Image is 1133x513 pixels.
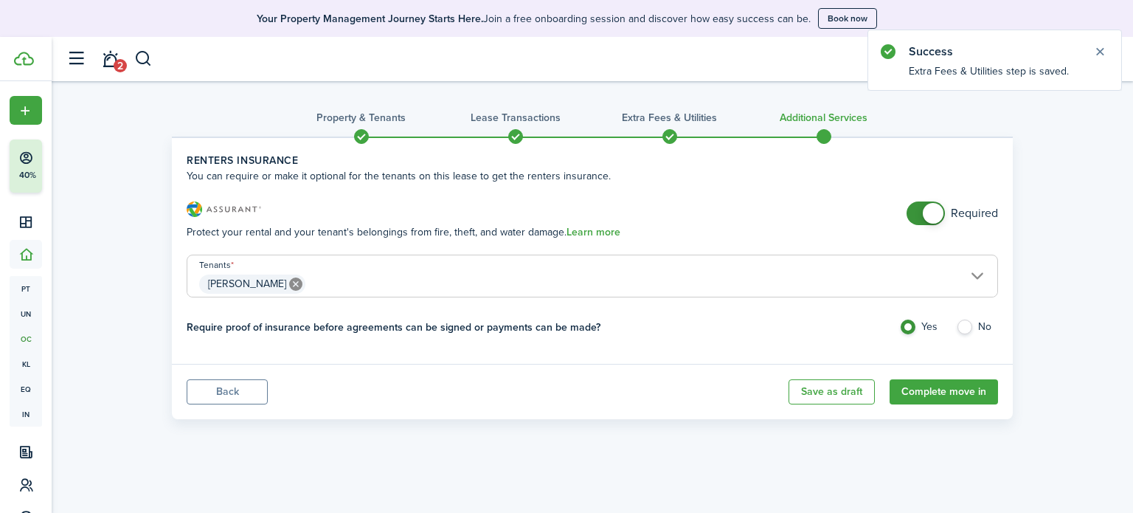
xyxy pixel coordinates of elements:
[18,169,37,182] p: 40%
[10,96,42,125] button: Open menu
[187,168,998,184] wizard-step-header-description: You can require or make it optional for the tenants on this lease to get the renters insurance.
[909,43,1078,61] notify-title: Success
[10,276,42,301] a: pt
[566,227,620,238] a: Learn more
[622,110,717,125] h3: Extra fees & Utilities
[10,376,42,402] a: eq
[134,47,153,72] button: Search
[187,379,268,404] button: Back
[10,140,132,193] button: 40%
[10,326,42,351] a: oc
[818,8,877,29] button: Book now
[890,379,998,404] button: Continue
[789,379,875,404] button: Save as draft
[208,276,286,292] span: [PERSON_NAME]
[257,11,811,27] p: Join a free onboarding session and discover how easy success can be.
[316,110,406,125] h3: Property & Tenants
[10,301,42,326] a: un
[114,59,127,72] span: 2
[868,63,1121,90] notify-body: Extra Fees & Utilities step is saved.
[62,45,90,73] button: Open sidebar
[780,110,867,125] h3: Additional Services
[10,402,42,427] a: in
[10,351,42,376] a: kl
[257,11,483,27] b: Your Property Management Journey Starts Here.
[1089,41,1110,62] button: Close notify
[956,320,998,342] label: No
[899,320,941,342] label: Yes
[96,41,124,78] a: Notifications
[187,153,998,168] wizard-step-header-title: Renters Insurance
[14,52,34,66] img: TenantCloud
[187,320,600,349] h4: Require proof of insurance before agreements can be signed or payments can be made?
[471,110,561,125] h3: Lease Transactions
[187,224,907,240] p: Protect your rental and your tenant's belongings from fire, theft, and water damage.
[187,202,261,217] img: Renters Insurance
